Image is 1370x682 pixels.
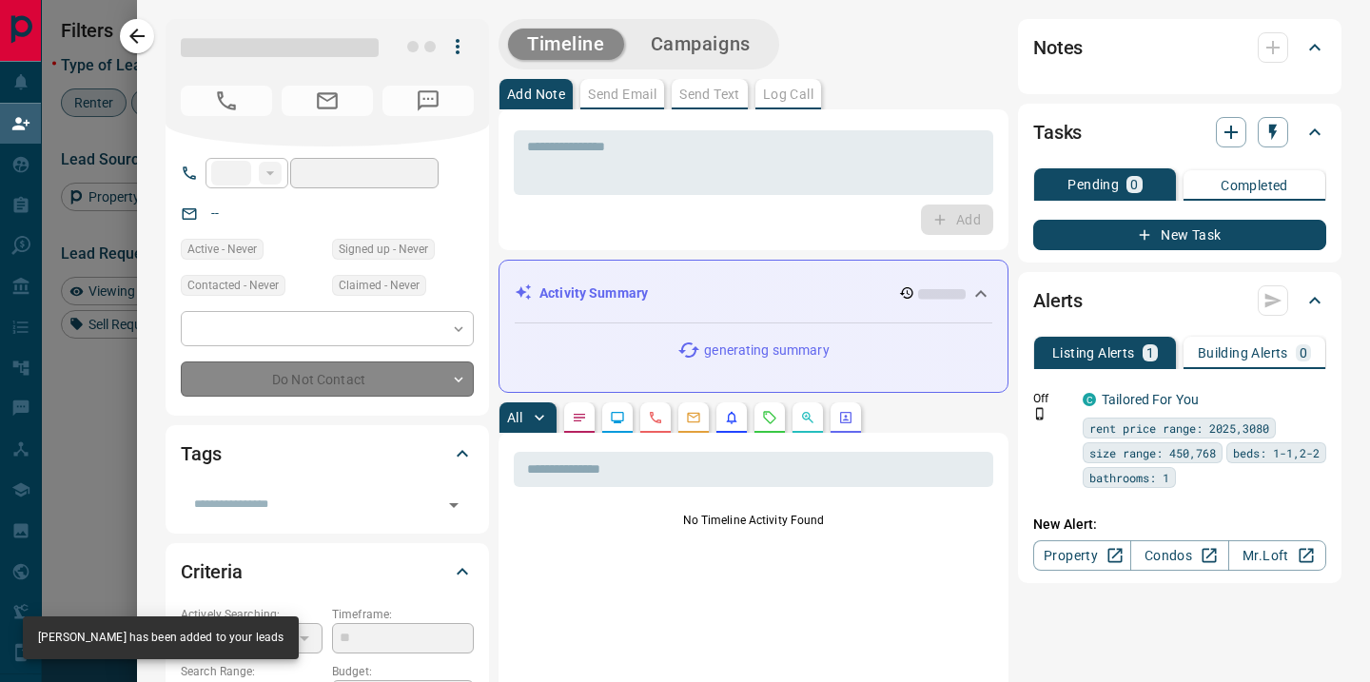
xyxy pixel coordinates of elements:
[514,512,993,529] p: No Timeline Activity Found
[282,86,373,116] span: No Email
[440,492,467,518] button: Open
[838,410,853,425] svg: Agent Actions
[1033,117,1082,147] h2: Tasks
[515,276,992,311] div: Activity Summary
[1146,346,1154,360] p: 1
[686,410,701,425] svg: Emails
[1221,179,1288,192] p: Completed
[181,606,323,623] p: Actively Searching:
[332,663,474,680] p: Budget:
[1130,540,1228,571] a: Condos
[1033,278,1326,323] div: Alerts
[800,410,815,425] svg: Opportunities
[724,410,739,425] svg: Listing Alerts
[1033,390,1071,407] p: Off
[610,410,625,425] svg: Lead Browsing Activity
[1102,392,1199,407] a: Tailored For You
[508,29,624,60] button: Timeline
[339,276,420,295] span: Claimed - Never
[1052,346,1135,360] p: Listing Alerts
[181,86,272,116] span: No Number
[1300,346,1307,360] p: 0
[187,276,279,295] span: Contacted - Never
[332,606,474,623] p: Timeframe:
[1033,32,1083,63] h2: Notes
[507,411,522,424] p: All
[1089,419,1269,438] span: rent price range: 2025,3080
[1067,178,1119,191] p: Pending
[1033,220,1326,250] button: New Task
[1089,443,1216,462] span: size range: 450,768
[181,556,243,587] h2: Criteria
[211,205,219,221] a: --
[382,86,474,116] span: No Number
[1089,468,1169,487] span: bathrooms: 1
[339,240,428,259] span: Signed up - Never
[572,410,587,425] svg: Notes
[632,29,770,60] button: Campaigns
[1033,285,1083,316] h2: Alerts
[181,431,474,477] div: Tags
[539,283,648,303] p: Activity Summary
[1198,346,1288,360] p: Building Alerts
[1033,109,1326,155] div: Tasks
[38,622,284,653] div: [PERSON_NAME] has been added to your leads
[762,410,777,425] svg: Requests
[1233,443,1320,462] span: beds: 1-1,2-2
[1033,515,1326,535] p: New Alert:
[1228,540,1326,571] a: Mr.Loft
[181,549,474,594] div: Criteria
[507,88,565,101] p: Add Note
[181,663,323,680] p: Search Range:
[187,240,257,259] span: Active - Never
[1033,407,1047,420] svg: Push Notification Only
[1033,540,1131,571] a: Property
[181,438,221,469] h2: Tags
[704,341,829,360] p: generating summary
[1083,393,1096,406] div: condos.ca
[181,361,474,397] div: Do Not Contact
[648,410,663,425] svg: Calls
[1033,25,1326,70] div: Notes
[1130,178,1138,191] p: 0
